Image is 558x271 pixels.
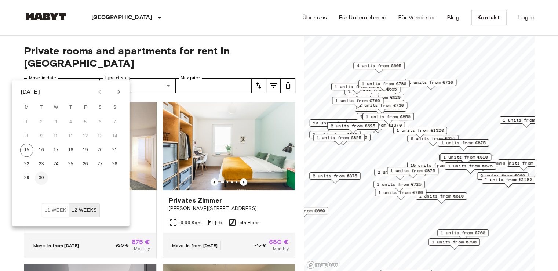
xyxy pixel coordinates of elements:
button: 21 [108,144,121,157]
span: 5 units from €645 [501,160,546,166]
div: Map marker [357,113,408,124]
span: 1 units from €675 [448,163,493,169]
span: 1 units from €810 [443,154,488,160]
div: Map marker [316,134,370,145]
span: 1 units from €1370 [354,122,401,129]
button: 27 [94,158,107,171]
button: ±2 weeks [69,203,100,217]
button: 28 [108,158,121,171]
div: Map marker [405,79,456,90]
label: Type of stay [105,75,130,81]
span: Friday [79,100,92,115]
div: Map marker [358,80,410,91]
div: Map marker [313,134,365,145]
div: Map marker [416,192,467,204]
span: 1 units from €1150 [320,134,367,141]
div: Map marker [346,120,400,131]
div: Map marker [445,162,496,174]
div: Map marker [499,116,553,128]
span: 2 units from €960 [480,173,525,179]
span: 1 units from €875 [390,167,435,174]
button: 22 [20,158,33,171]
div: Map marker [375,189,426,200]
div: Map marker [428,238,480,250]
span: 1 units from €1100 [503,117,550,123]
span: Monthly [134,245,150,252]
button: 18 [64,144,77,157]
button: tune [266,78,281,93]
div: Map marker [355,104,406,116]
span: [PERSON_NAME][STREET_ADDRESS] [169,205,289,212]
span: 2 units from €625 [331,123,375,129]
button: Previous image [211,178,218,186]
label: Max price [180,75,200,81]
span: 1 units from €620 [335,83,379,90]
span: Sunday [108,100,121,115]
div: Map marker [393,127,447,138]
button: tune [281,78,295,93]
div: Map marker [353,62,405,73]
div: Map marker [331,83,383,94]
span: 1 units from €660 [280,207,325,214]
span: Monday [20,100,33,115]
span: 1 units from €780 [362,80,406,87]
span: Monthly [273,245,289,252]
a: Kontakt [471,10,506,25]
span: Move-in from [DATE] [33,243,79,248]
span: 1 units from €730 [359,102,404,109]
span: 2 units from €655 [360,113,405,120]
p: [GEOGRAPHIC_DATA] [91,13,153,22]
button: ±1 week [42,203,69,217]
span: Wednesday [50,100,63,115]
span: 5th Floor [240,219,259,226]
a: Mapbox logo [306,261,339,269]
div: Map marker [327,122,379,134]
span: 9.99 Sqm [180,219,202,226]
span: 1 units from €1280 [485,176,532,183]
span: 5 [219,219,222,226]
a: Log in [518,13,535,22]
div: [DATE] [21,87,40,96]
span: 2 units from €865 [378,169,422,176]
span: 1 units from €730 [408,79,453,86]
button: 17 [50,144,63,157]
div: Map marker [439,154,490,165]
div: Map marker [309,119,363,131]
span: Tuesday [35,100,48,115]
span: Private rooms and apartments for rent in [GEOGRAPHIC_DATA] [24,44,295,69]
span: 920 € [115,242,129,249]
button: 20 [94,144,107,157]
label: Move-in date [29,75,56,81]
a: Für Unternehmen [339,13,386,22]
span: 1 units from €850 [366,113,411,120]
button: Next month [113,86,125,98]
div: Map marker [309,172,361,184]
button: 26 [79,158,92,171]
div: Map marker [498,159,549,171]
a: Über uns [303,13,327,22]
div: Map marker [477,172,528,184]
div: Map marker [351,122,405,133]
a: Für Vermieter [398,13,435,22]
span: 18 units from €650 [410,162,457,169]
span: 1 units from €875 [441,140,486,146]
button: 23 [35,158,48,171]
div: Map marker [374,169,426,180]
div: Map marker [356,102,407,113]
div: Map marker [442,155,493,166]
div: Map marker [457,160,508,171]
a: Blog [447,13,459,22]
button: 19 [79,144,92,157]
span: 715 € [254,242,266,249]
a: Marketing picture of unit DE-01-08-020-03QPrevious imagePrevious imagePrivates Zimmer[PERSON_NAME... [163,102,295,258]
div: Map marker [438,139,489,151]
span: 1 units from €810 [460,160,505,167]
div: Map marker [387,167,438,178]
div: Map marker [440,153,491,165]
div: Map marker [309,131,361,142]
div: Map marker [332,97,383,108]
span: 875 € [132,239,150,245]
div: Map marker [481,176,535,187]
span: 1 units from €825 [317,134,361,141]
span: Privates Zimmer [169,196,222,205]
